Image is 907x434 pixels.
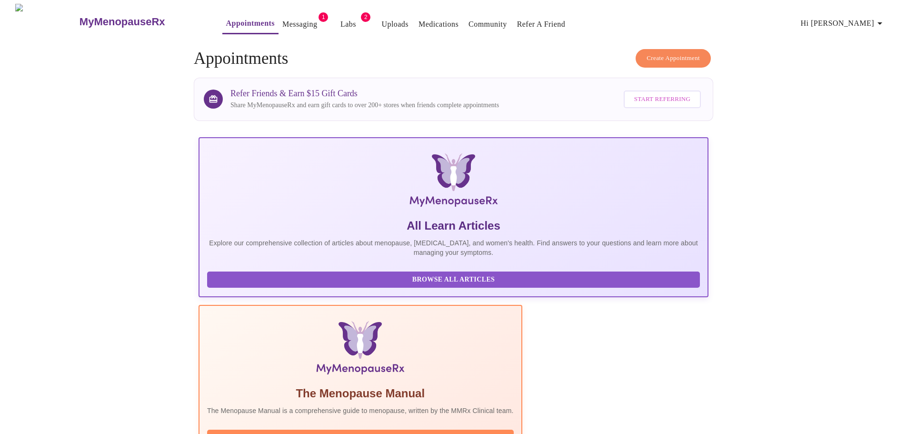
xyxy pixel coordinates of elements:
[78,5,203,39] a: MyMenopauseRx
[194,49,713,68] h4: Appointments
[207,406,514,415] p: The Menopause Manual is a comprehensive guide to menopause, written by the MMRx Clinical team.
[284,153,623,211] img: MyMenopauseRx Logo
[207,238,700,257] p: Explore our comprehensive collection of articles about menopause, [MEDICAL_DATA], and women's hea...
[621,86,703,113] a: Start Referring
[333,15,363,34] button: Labs
[797,14,889,33] button: Hi [PERSON_NAME]
[636,49,711,68] button: Create Appointment
[15,4,78,40] img: MyMenopauseRx Logo
[465,15,511,34] button: Community
[230,89,499,99] h3: Refer Friends & Earn $15 Gift Cards
[207,386,514,401] h5: The Menopause Manual
[282,18,317,31] a: Messaging
[226,17,275,30] a: Appointments
[222,14,279,34] button: Appointments
[634,94,690,105] span: Start Referring
[801,17,886,30] span: Hi [PERSON_NAME]
[513,15,569,34] button: Refer a Friend
[381,18,409,31] a: Uploads
[319,12,328,22] span: 1
[517,18,566,31] a: Refer a Friend
[468,18,507,31] a: Community
[340,18,356,31] a: Labs
[207,272,700,288] button: Browse All Articles
[419,18,458,31] a: Medications
[207,275,702,283] a: Browse All Articles
[230,101,499,110] p: Share MyMenopauseRx and earn gift cards to over 200+ stores when friends complete appointments
[279,15,321,34] button: Messaging
[217,274,690,286] span: Browse All Articles
[361,12,370,22] span: 2
[647,53,700,64] span: Create Appointment
[624,91,701,108] button: Start Referring
[256,321,465,378] img: Menopause Manual
[378,15,412,34] button: Uploads
[415,15,462,34] button: Medications
[207,218,700,233] h5: All Learn Articles
[80,16,165,28] h3: MyMenopauseRx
